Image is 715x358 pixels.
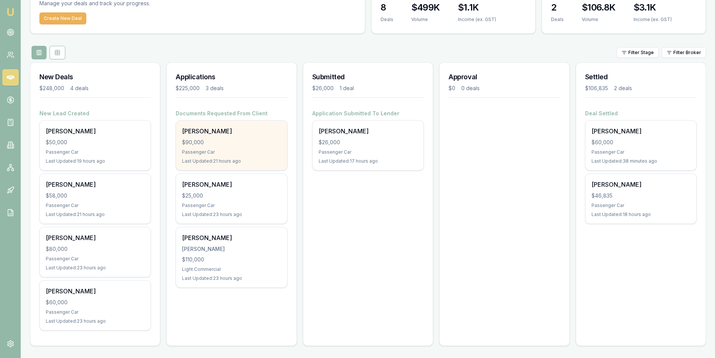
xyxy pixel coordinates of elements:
h3: New Deals [39,72,151,82]
h4: New Lead Created [39,110,151,117]
div: Deals [551,17,564,23]
div: 2 deals [614,85,632,92]
div: Income (ex. GST) [458,17,496,23]
div: $225,000 [176,85,200,92]
div: [PERSON_NAME] [319,127,417,136]
div: Income (ex. GST) [634,17,672,23]
div: Last Updated: 23 hours ago [46,265,145,271]
div: $248,000 [39,85,64,92]
div: $90,000 [182,139,281,146]
div: $106,835 [585,85,608,92]
div: Last Updated: 23 hours ago [182,275,281,281]
div: Volume [411,17,440,23]
div: $0 [449,85,455,92]
div: Passenger Car [46,202,145,208]
div: 3 deals [206,85,224,92]
div: $80,000 [46,245,145,253]
div: [PERSON_NAME] [182,245,281,253]
div: Last Updated: 21 hours ago [46,211,145,218]
h3: $106.8K [582,2,616,14]
div: 1 deal [340,85,354,92]
div: $26,000 [319,139,417,146]
h4: Application Submitted To Lender [312,110,424,117]
h3: Submitted [312,72,424,82]
h3: $3.1K [634,2,672,14]
div: Passenger Car [319,149,417,155]
div: Passenger Car [592,202,690,208]
div: $26,000 [312,85,334,92]
div: [PERSON_NAME] [592,180,690,189]
h3: 8 [381,2,393,14]
h3: $1.1K [458,2,496,14]
div: $50,000 [46,139,145,146]
div: Passenger Car [592,149,690,155]
div: Passenger Car [182,202,281,208]
div: Last Updated: 18 hours ago [592,211,690,218]
h3: $499K [411,2,440,14]
h4: Deal Settled [585,110,697,117]
div: $25,000 [182,192,281,199]
h3: Approval [449,72,560,82]
h4: Documents Requested From Client [176,110,287,117]
button: Filter Stage [617,47,659,58]
div: [PERSON_NAME] [46,287,145,296]
div: [PERSON_NAME] [182,127,281,136]
div: [PERSON_NAME] [182,180,281,189]
div: [PERSON_NAME] [46,233,145,242]
div: [PERSON_NAME] [182,233,281,242]
div: Last Updated: 38 minutes ago [592,158,690,164]
div: 4 deals [70,85,89,92]
div: Last Updated: 23 hours ago [182,211,281,218]
div: Deals [381,17,393,23]
div: Passenger Car [46,149,145,155]
div: $60,000 [46,299,145,306]
div: [PERSON_NAME] [46,127,145,136]
span: Filter Stage [628,50,654,56]
button: Create New Deal [39,12,86,24]
div: $60,000 [592,139,690,146]
button: Filter Broker [662,47,706,58]
div: 0 deals [461,85,480,92]
div: Passenger Car [182,149,281,155]
h3: Settled [585,72,697,82]
div: Last Updated: 19 hours ago [46,158,145,164]
div: $110,000 [182,256,281,263]
h3: 2 [551,2,564,14]
div: $58,000 [46,192,145,199]
div: [PERSON_NAME] [46,180,145,189]
div: Last Updated: 23 hours ago [46,318,145,324]
div: $46,835 [592,192,690,199]
h3: Applications [176,72,287,82]
div: Passenger Car [46,309,145,315]
div: Last Updated: 21 hours ago [182,158,281,164]
img: emu-icon-u.png [6,8,15,17]
div: Passenger Car [46,256,145,262]
span: Filter Broker [673,50,701,56]
div: Volume [582,17,616,23]
div: Last Updated: 17 hours ago [319,158,417,164]
div: [PERSON_NAME] [592,127,690,136]
div: Light Commercial [182,266,281,272]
